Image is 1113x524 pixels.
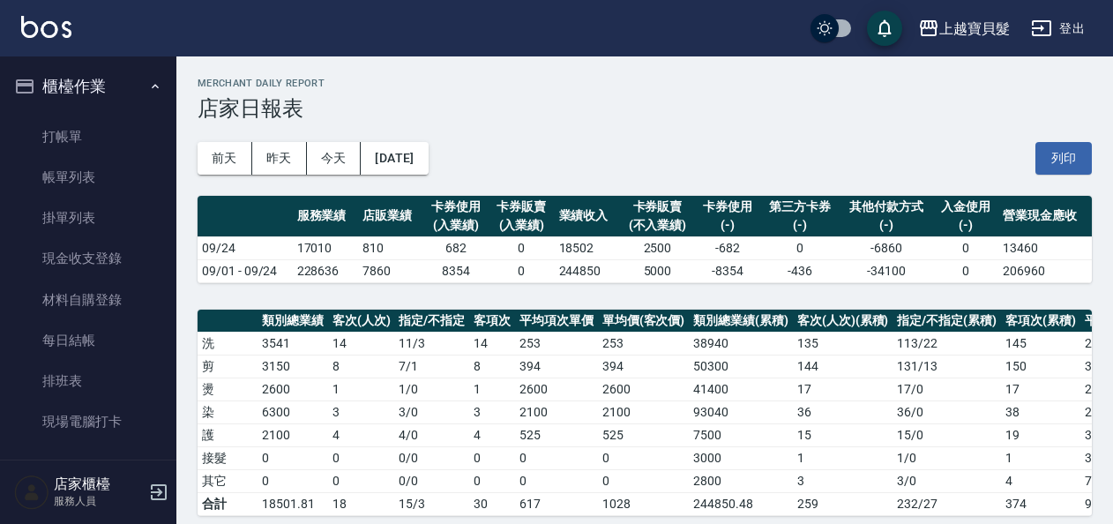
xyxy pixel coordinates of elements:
td: 14 [469,332,515,355]
td: 36 / 0 [893,400,1001,423]
td: 5000 [620,259,695,282]
td: 13460 [998,236,1092,259]
table: a dense table [198,196,1092,283]
td: 18 [328,492,395,515]
td: 3 [328,400,395,423]
td: 2100 [515,400,598,423]
div: (入業績) [428,216,484,235]
button: 昨天 [252,142,307,175]
div: (-) [699,216,756,235]
td: 810 [358,236,423,259]
td: 護 [198,423,258,446]
th: 客項次(累積) [1001,310,1080,333]
td: 其它 [198,469,258,492]
a: 現場電腦打卡 [7,401,169,442]
td: 洗 [198,332,258,355]
td: 36 [793,400,893,423]
td: 09/01 - 09/24 [198,259,293,282]
td: 0 [328,446,395,469]
div: 卡券使用 [428,198,484,216]
th: 業績收入 [555,196,620,237]
td: 11 / 3 [394,332,469,355]
th: 類別總業績(累積) [689,310,793,333]
td: 7500 [689,423,793,446]
td: 15 [793,423,893,446]
td: 3 [469,400,515,423]
td: 144 [793,355,893,378]
img: Logo [21,16,71,38]
td: 617 [515,492,598,515]
td: 4 [469,423,515,446]
td: 17 [1001,378,1080,400]
td: 0 [515,446,598,469]
td: 525 [598,423,690,446]
td: 0 [760,236,840,259]
td: 2600 [598,378,690,400]
td: 206960 [998,259,1092,282]
td: 228636 [293,259,358,282]
a: 材料自購登錄 [7,280,169,320]
button: save [867,11,902,46]
td: 0 [933,259,998,282]
td: 17 [793,378,893,400]
td: 7860 [358,259,423,282]
td: 4 [1001,469,1080,492]
td: 38940 [689,332,793,355]
td: 150 [1001,355,1080,378]
td: 17010 [293,236,358,259]
div: 其他付款方式 [844,198,929,216]
td: 19 [1001,423,1080,446]
td: 30 [469,492,515,515]
td: 合計 [198,492,258,515]
td: 113 / 22 [893,332,1001,355]
td: 1 / 0 [893,446,1001,469]
div: (入業績) [493,216,549,235]
th: 營業現金應收 [998,196,1092,237]
h3: 店家日報表 [198,96,1092,121]
td: 1 [1001,446,1080,469]
td: 682 [423,236,489,259]
td: 232/27 [893,492,1001,515]
a: 打帳單 [7,116,169,157]
td: 38 [1001,400,1080,423]
td: 3 / 0 [893,469,1001,492]
td: 0 / 0 [394,469,469,492]
td: 0 [489,259,554,282]
div: 入金使用 [937,198,994,216]
th: 店販業績 [358,196,423,237]
th: 指定/不指定 [394,310,469,333]
td: 50300 [689,355,793,378]
td: -8354 [695,259,760,282]
a: 每日結帳 [7,320,169,361]
td: 394 [598,355,690,378]
td: 2500 [620,236,695,259]
div: 卡券販賣 [493,198,549,216]
td: -34100 [840,259,933,282]
a: 排班表 [7,361,169,401]
td: 3 / 0 [394,400,469,423]
td: 1028 [598,492,690,515]
td: 8354 [423,259,489,282]
td: 0 [598,469,690,492]
td: 14 [328,332,395,355]
a: 帳單列表 [7,157,169,198]
td: 2100 [598,400,690,423]
a: 現金收支登錄 [7,238,169,279]
td: 0 [469,446,515,469]
td: 41400 [689,378,793,400]
td: 09/24 [198,236,293,259]
button: 前天 [198,142,252,175]
td: 17 / 0 [893,378,1001,400]
td: 8 [328,355,395,378]
button: 今天 [307,142,362,175]
td: 18501.81 [258,492,328,515]
td: 1 [793,446,893,469]
td: 244850.48 [689,492,793,515]
td: 0 [328,469,395,492]
td: 0 [515,469,598,492]
div: 上越寶貝髮 [939,18,1010,40]
td: 3541 [258,332,328,355]
td: 3150 [258,355,328,378]
td: 145 [1001,332,1080,355]
td: 7 / 1 [394,355,469,378]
